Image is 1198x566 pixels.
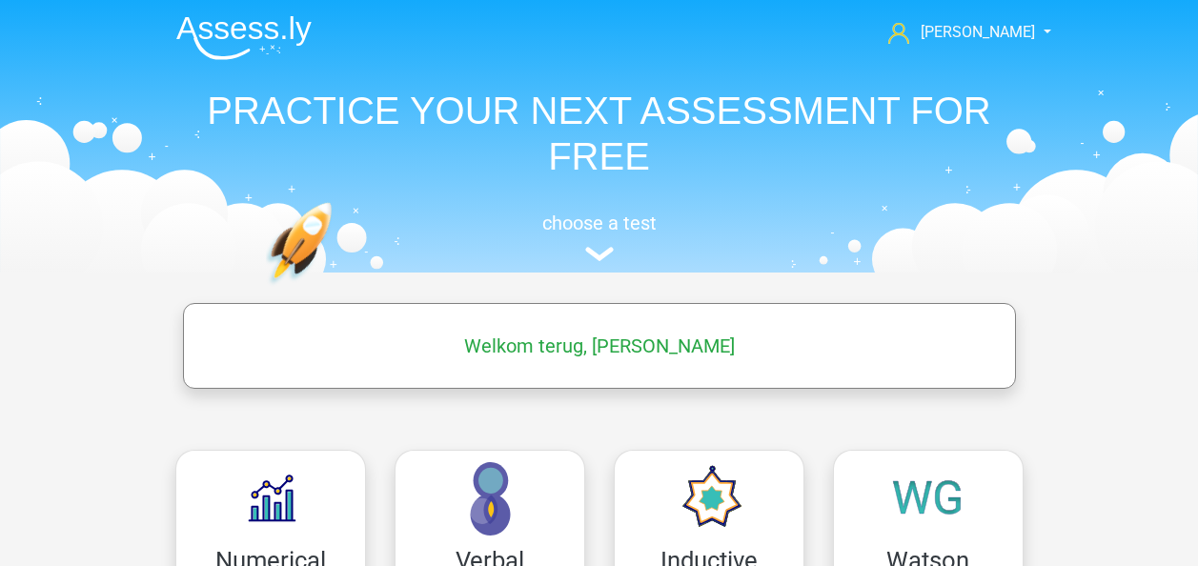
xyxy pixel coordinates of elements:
img: Assessly [176,15,312,60]
img: practice [266,202,406,374]
a: choose a test [161,212,1038,262]
h5: Welkom terug, [PERSON_NAME] [193,334,1006,357]
h1: PRACTICE YOUR NEXT ASSESSMENT FOR FREE [161,88,1038,179]
h5: choose a test [161,212,1038,234]
img: assessment [585,247,614,261]
a: [PERSON_NAME] [881,21,1037,44]
span: [PERSON_NAME] [921,23,1035,41]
